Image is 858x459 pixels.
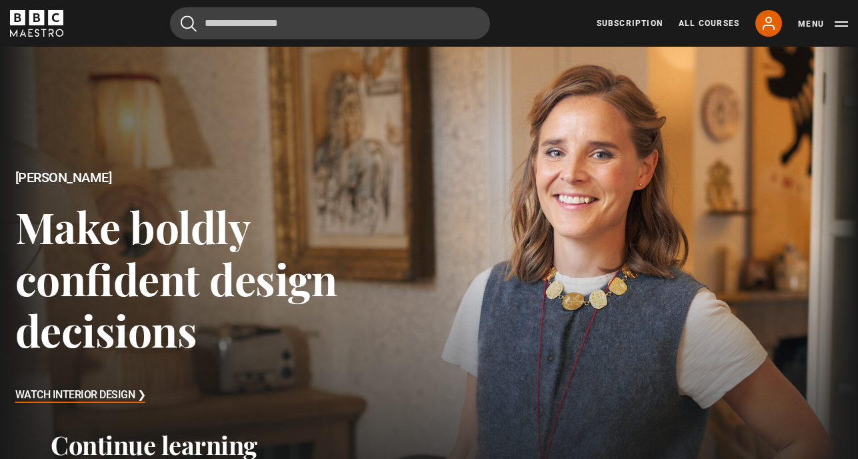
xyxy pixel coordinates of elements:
[15,170,429,185] h2: [PERSON_NAME]
[798,17,848,31] button: Toggle navigation
[181,15,197,32] button: Submit the search query
[15,386,146,406] h3: Watch Interior Design ❯
[170,7,490,39] input: Search
[10,10,63,37] svg: BBC Maestro
[679,17,739,29] a: All Courses
[597,17,663,29] a: Subscription
[15,201,429,356] h3: Make boldly confident design decisions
